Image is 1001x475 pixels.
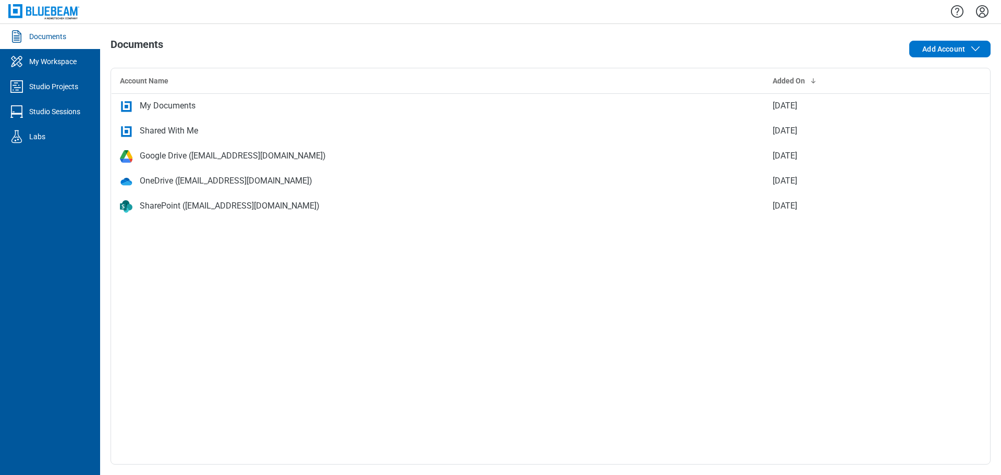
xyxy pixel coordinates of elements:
button: Add Account [909,41,991,57]
div: Documents [29,31,66,42]
button: Settings [974,3,991,20]
div: Added On [773,76,932,86]
div: Account Name [120,76,756,86]
svg: Studio Sessions [8,103,25,120]
td: [DATE] [764,168,940,193]
div: My Workspace [29,56,77,67]
svg: Documents [8,28,25,45]
div: Labs [29,131,45,142]
div: Google Drive ([EMAIL_ADDRESS][DOMAIN_NAME]) [140,150,326,162]
div: My Documents [140,100,196,112]
svg: Labs [8,128,25,145]
td: [DATE] [764,93,940,118]
svg: My Workspace [8,53,25,70]
div: Studio Sessions [29,106,80,117]
svg: Studio Projects [8,78,25,95]
div: SharePoint ([EMAIL_ADDRESS][DOMAIN_NAME]) [140,200,320,212]
div: Shared With Me [140,125,198,137]
div: OneDrive ([EMAIL_ADDRESS][DOMAIN_NAME]) [140,175,312,187]
div: Studio Projects [29,81,78,92]
img: Bluebeam, Inc. [8,4,79,19]
table: bb-data-table [111,68,990,219]
td: [DATE] [764,143,940,168]
h1: Documents [111,39,163,55]
span: Add Account [922,44,965,54]
td: [DATE] [764,193,940,218]
td: [DATE] [764,118,940,143]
